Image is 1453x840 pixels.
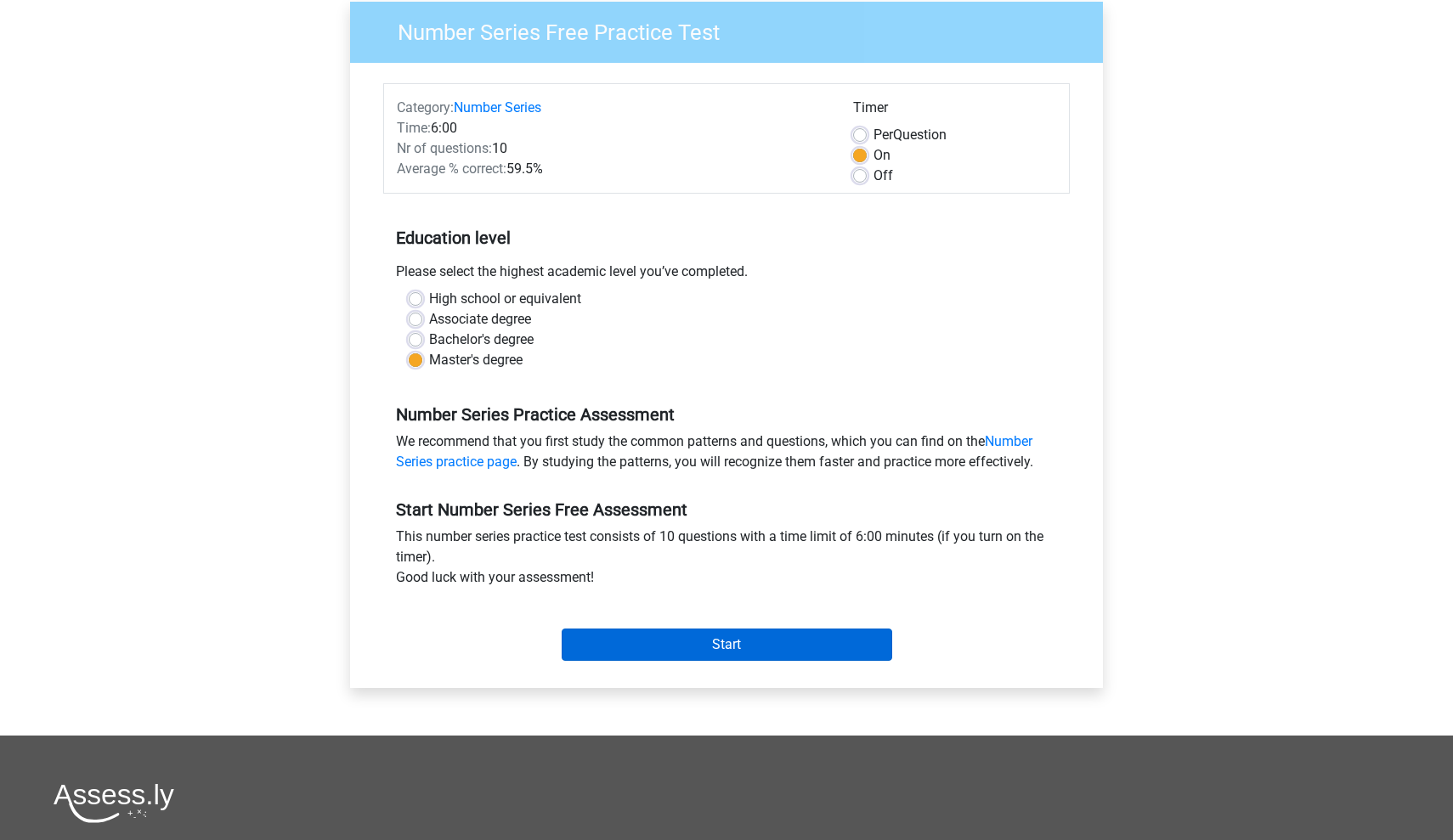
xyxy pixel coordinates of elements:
[397,140,492,156] span: Nr of questions:
[384,159,840,179] div: 59.5%
[377,13,1090,46] h3: Number Series Free Practice Test
[397,99,454,116] span: Category:
[383,431,1070,479] div: We recommend that you first study the common patterns and questions, which you can find on the . ...
[383,262,1070,289] div: Please select the highest academic level you’ve completed.
[429,350,523,370] label: Master's degree
[454,99,541,116] a: Number Series
[873,127,893,143] span: Per
[873,125,947,145] label: Question
[562,629,892,661] input: Start
[853,98,1056,125] div: Timer
[873,145,890,166] label: On
[396,221,1057,255] h5: Education level
[54,783,174,823] img: Assessly logo
[384,118,840,138] div: 6:00
[383,527,1070,595] div: This number series practice test consists of 10 questions with a time limit of 6:00 minutes (if y...
[429,309,531,330] label: Associate degree
[429,330,534,350] label: Bachelor's degree
[396,499,1057,520] h5: Start Number Series Free Assessment
[873,166,893,186] label: Off
[396,404,1057,425] h5: Number Series Practice Assessment
[397,120,431,136] span: Time:
[384,138,840,159] div: 10
[397,161,506,177] span: Average % correct:
[429,289,581,309] label: High school or equivalent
